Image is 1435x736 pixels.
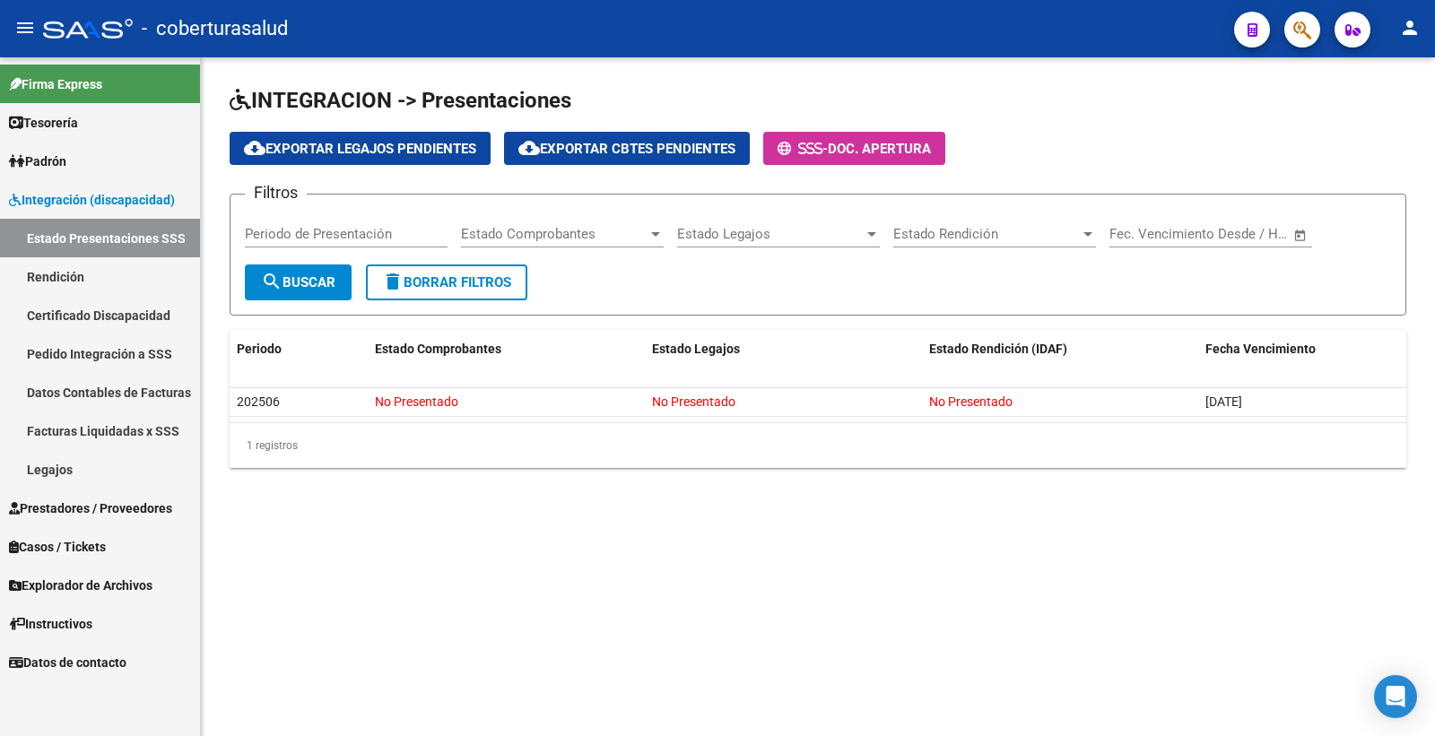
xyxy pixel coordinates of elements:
span: Estado Legajos [677,226,864,242]
span: Exportar Cbtes Pendientes [518,141,735,157]
datatable-header-cell: Estado Rendición (IDAF) [922,330,1199,368]
mat-icon: menu [14,17,36,39]
div: 1 registros [230,423,1406,468]
button: Exportar Legajos Pendientes [230,132,491,165]
datatable-header-cell: Fecha Vencimiento [1198,330,1406,368]
span: Tesorería [9,113,78,133]
span: No Presentado [929,394,1013,409]
span: Buscar [261,274,335,290]
input: End date [1184,226,1271,242]
span: No Presentado [375,394,458,409]
mat-icon: delete [382,271,404,292]
datatable-header-cell: Estado Comprobantes [368,330,645,368]
button: Buscar [245,264,352,300]
span: Estado Legajos [652,342,740,356]
span: Estado Comprobantes [375,342,501,356]
mat-icon: search [261,271,283,292]
mat-icon: cloud_download [518,137,540,159]
span: Casos / Tickets [9,537,106,557]
span: - coberturasalud [142,9,288,48]
datatable-header-cell: Estado Legajos [645,330,922,368]
span: Explorador de Archivos [9,576,152,595]
span: Instructivos [9,614,92,634]
span: Exportar Legajos Pendientes [244,141,476,157]
span: INTEGRACION -> Presentaciones [230,88,571,113]
span: [DATE] [1205,394,1242,409]
input: Start date [1109,226,1168,242]
span: No Presentado [652,394,735,409]
button: Borrar Filtros [366,264,527,300]
span: Firma Express [9,74,102,94]
span: Borrar Filtros [382,274,511,290]
h3: Filtros [245,180,307,205]
span: Estado Rendición (IDAF) [929,342,1067,356]
mat-icon: cloud_download [244,137,265,159]
span: Prestadores / Proveedores [9,498,172,518]
span: 202506 [237,394,280,409]
span: Estado Comprobantes [461,226,648,242]
span: Periodo [237,342,282,356]
span: Doc. Apertura [828,141,931,157]
span: Fecha Vencimiento [1205,342,1316,356]
div: Open Intercom Messenger [1374,675,1417,718]
mat-icon: person [1399,17,1421,39]
span: - [778,141,828,157]
button: -Doc. Apertura [763,132,945,165]
datatable-header-cell: Periodo [230,330,368,368]
span: Datos de contacto [9,653,126,672]
span: Padrón [9,152,66,171]
span: Integración (discapacidad) [9,190,175,210]
span: Estado Rendición [893,226,1080,242]
button: Open calendar [1291,225,1311,246]
button: Exportar Cbtes Pendientes [504,132,750,165]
